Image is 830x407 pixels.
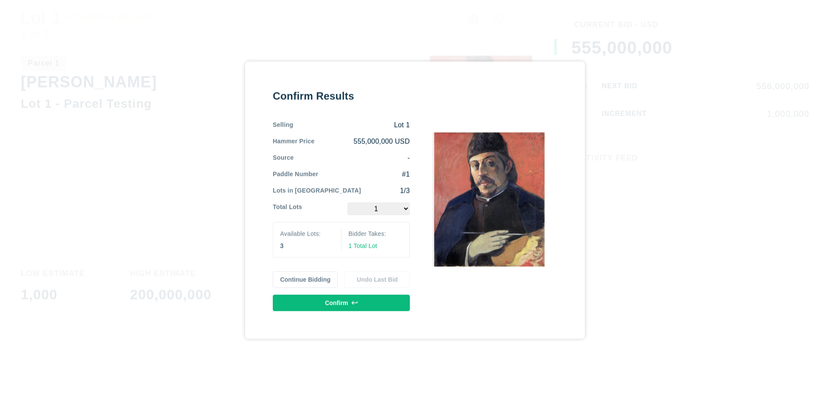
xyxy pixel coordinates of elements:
button: Confirm [273,298,410,314]
div: #1 [318,173,410,183]
div: Lot 1 [293,124,410,133]
div: 1/3 [361,189,410,199]
div: Bidder Takes: [348,233,402,241]
span: 1 Total Lot [348,246,377,253]
div: Paddle Number [273,173,318,183]
div: Available Lots: [280,233,334,241]
div: Hammer Price [273,140,314,150]
button: Undo Last Bid [345,275,410,291]
div: Confirm Results [273,93,410,106]
div: 3 [280,245,334,253]
div: Total Lots [273,206,302,218]
div: Lots in [GEOGRAPHIC_DATA] [273,189,361,199]
div: - [294,157,410,166]
div: 555,000,000 USD [314,140,410,150]
div: Selling [273,124,293,133]
button: Continue Bidding [273,275,338,291]
div: Source [273,157,294,166]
